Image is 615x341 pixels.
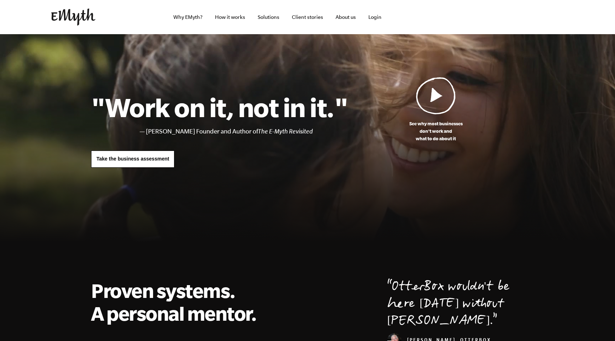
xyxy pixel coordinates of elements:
div: Chat-Widget [579,307,615,341]
span: Take the business assessment [96,156,169,162]
h1: "Work on it, not in it." [91,91,348,123]
i: The E-Myth Revisited [258,128,313,135]
img: Play Video [416,77,456,114]
a: Take the business assessment [91,151,174,168]
a: See why most businessesdon't work andwhat to do about it [348,77,524,142]
iframe: Embedded CTA [411,9,485,25]
img: EMyth [51,9,95,26]
iframe: Chat Widget [579,307,615,341]
li: [PERSON_NAME] Founder and Author of [146,126,348,137]
p: OtterBox wouldn't be here [DATE] without [PERSON_NAME]. [387,279,524,330]
p: See why most businesses don't work and what to do about it [348,120,524,142]
h2: Proven systems. A personal mentor. [91,279,265,325]
iframe: Embedded CTA [489,9,564,25]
